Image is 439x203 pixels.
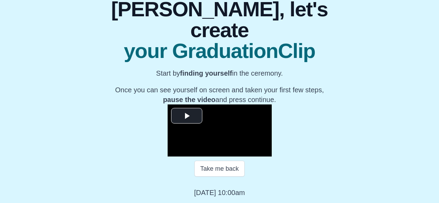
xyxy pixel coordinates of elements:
b: pause the video [163,96,216,103]
button: Play Video [171,108,202,124]
div: Video Player [168,104,272,157]
p: Once you can see yourself on screen and taken your first few steps, and press continue. [110,85,329,104]
button: Take me back [194,161,245,177]
span: your GraduationClip [110,41,329,61]
p: Start by in the ceremony. [110,68,329,78]
p: [DATE] 10:00am [194,188,245,197]
b: finding yourself [180,69,232,77]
